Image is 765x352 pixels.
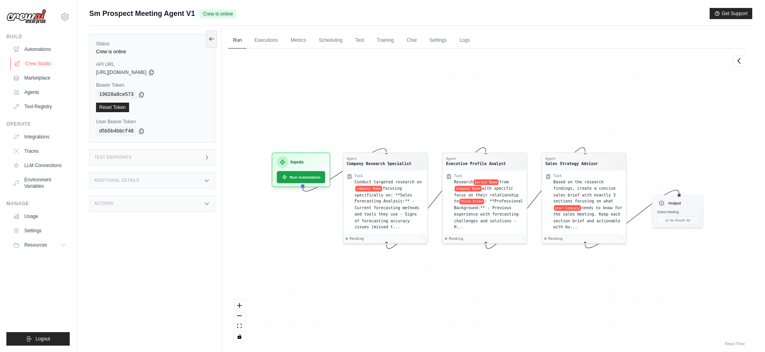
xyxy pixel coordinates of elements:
[96,126,137,136] code: d5b5b4bbcf48
[96,103,129,112] a: Reset Token
[234,311,245,321] button: zoom out
[343,152,428,243] div: AgentCompany Research SpecialistTaskConduct targeted research oncompany Namefocusing specifically...
[446,156,506,161] div: Agent
[228,32,247,49] a: Run
[234,300,245,311] button: zoom in
[474,179,498,185] span: person Name
[6,9,46,24] img: Logo
[10,173,70,193] a: Environment Variables
[351,32,369,49] a: Test
[24,242,47,248] span: Resources
[94,178,139,183] h3: Additional Details
[314,32,347,49] a: Scheduling
[454,199,523,229] span: : **Professional Background:** - Previous experience with forecasting challenges and solutions - ...
[446,161,506,167] div: Executive Profile Analyst
[553,206,622,229] span: needs to know for the sales meeting. Keep each section brief and actionable with bu...
[10,210,70,223] a: Usage
[96,41,208,47] label: Status
[96,69,147,76] span: [URL][DOMAIN_NAME]
[10,159,70,172] a: LLM Connections
[349,236,364,241] span: Pending
[622,236,624,241] div: -
[355,179,424,231] div: Conduct targeted research on {company Name} focusing specifically on: **Sales Forecasting Analysi...
[96,61,208,68] label: API URL
[35,336,50,342] span: Logout
[96,119,208,125] label: User Bearer Token
[10,57,71,70] a: Crew Studio
[234,300,245,342] div: React Flow controls
[541,152,627,243] div: AgentSales Strategy AdvisorTaskBased on the research findings, create a concise sales brief with ...
[454,186,518,204] span: with specific focus on their relationship to
[454,180,473,184] span: Research
[355,180,422,184] span: Conduct targeted research on
[6,200,70,207] div: Manage
[554,205,581,211] span: your Company
[10,224,70,237] a: Settings
[10,100,70,113] a: Tool Registry
[455,32,475,49] a: Logs
[553,174,562,178] div: Task
[442,152,527,243] div: AgentExecutive Profile AnalystTaskResearchperson Namefromcompany Namewith specific focus on their...
[277,171,325,183] button: Run Automation
[10,130,70,143] a: Integrations
[290,159,304,165] h3: Inputs
[94,155,132,160] h3: Test Endpoints
[10,72,70,84] a: Marketplace
[454,179,523,231] div: Research {person Name} from {company Name} with specific focus on their relationship to {focus Ar...
[585,190,679,248] g: Edge from 293ba34e98eeb7a11e8796661d10334c to outputNode
[402,32,422,49] a: Chat
[455,186,481,191] span: company Name
[725,314,765,352] iframe: Chat Widget
[250,32,283,49] a: Executions
[96,90,137,99] code: 19828a8ce573
[657,217,698,224] button: No Result Yet
[234,331,245,342] button: toggle interactivity
[459,199,484,204] span: focus Areas
[286,32,311,49] a: Metrics
[668,200,681,206] h3: Output
[10,43,70,56] a: Automations
[652,195,703,228] div: OutputStatus:WaitingNo Result Yet
[522,236,524,241] div: -
[355,186,419,229] span: focusing specifically on: **Sales Forecasting Analysis:** - Current forecasting methods and tools...
[725,342,745,346] a: React Flow attribution
[6,33,70,40] div: Build
[553,180,616,204] span: Based on the research findings, create a concise sales brief with exactly 3 sections focusing on ...
[234,321,245,331] button: fit view
[545,161,598,167] div: Sales Strategy Advisor
[10,86,70,99] a: Agents
[10,145,70,158] a: Traces
[94,201,114,206] h3: Actions
[545,156,598,161] div: Agent
[657,210,679,214] span: Status: Waiting
[454,174,462,178] div: Task
[96,82,208,88] label: Bearer Token
[548,236,563,241] span: Pending
[486,148,585,249] g: Edge from b7f75c6a65f4d540b09ff687db44f2b3 to 293ba34e98eeb7a11e8796661d10334c
[96,49,208,55] div: Crew is online
[347,156,411,161] div: Agent
[6,121,70,127] div: Operate
[425,32,451,49] a: Settings
[355,174,363,178] div: Task
[423,236,425,241] div: -
[386,148,486,249] g: Edge from 6119723eb8d07c53b3f143c49722db84 to b7f75c6a65f4d540b09ff687db44f2b3
[499,180,508,184] span: from
[449,236,463,241] span: Pending
[372,32,399,49] a: Training
[553,179,623,231] div: Based on the research findings, create a concise sales brief with exactly 3 sections focusing on ...
[272,152,330,187] div: InputsRun Automation
[303,148,386,191] g: Edge from inputsNode to 6119723eb8d07c53b3f143c49722db84
[347,161,411,167] div: Company Research Specialist
[710,8,752,19] button: Get Support
[6,332,70,346] button: Logout
[10,239,70,251] button: Resources
[355,186,382,191] span: company Name
[200,10,236,18] span: Crew is online
[89,8,195,19] span: Sm Prospect Meeting Agent V1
